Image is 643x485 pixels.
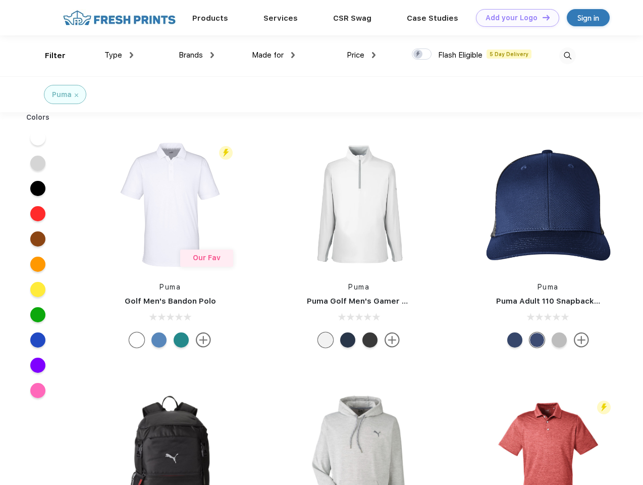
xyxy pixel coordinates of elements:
[103,137,237,272] img: func=resize&h=266
[529,332,545,348] div: Peacoat Qut Shd
[159,283,181,291] a: Puma
[307,297,466,306] a: Puma Golf Men's Gamer Golf Quarter-Zip
[291,52,295,58] img: dropdown.png
[559,47,576,64] img: desktop_search.svg
[333,14,371,23] a: CSR Swag
[192,14,228,23] a: Products
[196,332,211,348] img: more.svg
[567,9,610,26] a: Sign in
[104,51,122,60] span: Type
[219,146,233,160] img: flash_active_toggle.svg
[574,332,589,348] img: more.svg
[52,89,72,100] div: Puma
[362,332,378,348] div: Puma Black
[125,297,216,306] a: Golf Men's Bandon Polo
[210,52,214,58] img: dropdown.png
[60,9,179,27] img: fo%20logo%202.webp
[552,332,567,348] div: Quarry with Brt Whit
[538,283,559,291] a: Puma
[340,332,355,348] div: Navy Blazer
[543,15,550,20] img: DT
[597,401,611,414] img: flash_active_toggle.svg
[487,50,531,59] span: 5 Day Delivery
[174,332,189,348] div: Green Lagoon
[292,137,426,272] img: func=resize&h=266
[486,14,538,22] div: Add your Logo
[130,52,133,58] img: dropdown.png
[151,332,167,348] div: Lake Blue
[263,14,298,23] a: Services
[129,332,144,348] div: Bright White
[45,50,66,62] div: Filter
[577,12,599,24] div: Sign in
[347,51,364,60] span: Price
[193,254,221,262] span: Our Fav
[75,93,78,97] img: filter_cancel.svg
[385,332,400,348] img: more.svg
[19,112,58,123] div: Colors
[438,51,483,60] span: Flash Eligible
[507,332,522,348] div: Peacoat with Qut Shd
[318,332,333,348] div: Bright White
[252,51,284,60] span: Made for
[348,283,369,291] a: Puma
[179,51,203,60] span: Brands
[481,137,615,272] img: func=resize&h=266
[372,52,376,58] img: dropdown.png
